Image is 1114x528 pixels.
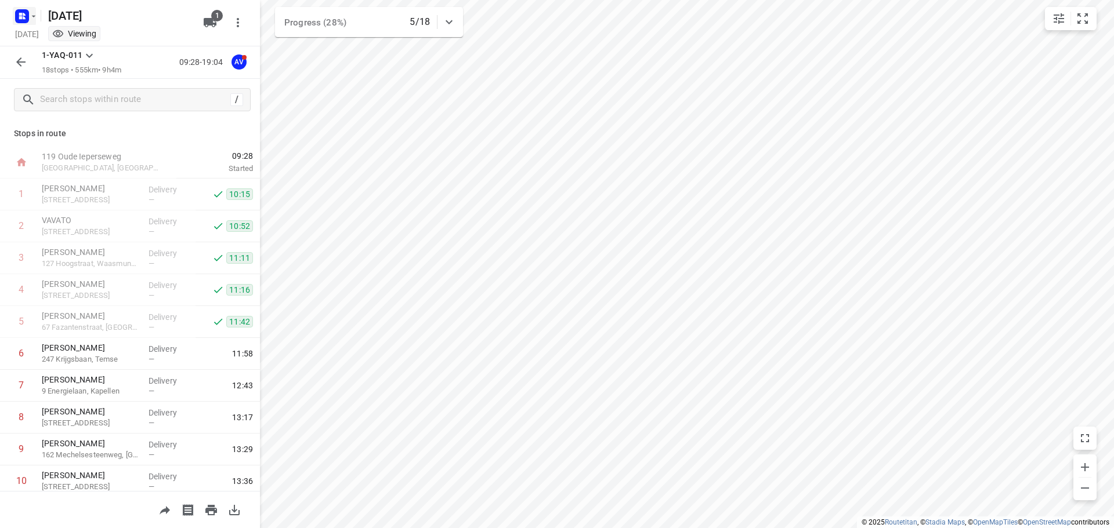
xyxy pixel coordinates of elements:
[149,195,154,204] span: —
[226,188,253,200] span: 10:15
[176,150,253,162] span: 09:28
[42,406,139,417] p: [PERSON_NAME]
[176,504,200,515] span: Print shipping labels
[52,28,96,39] div: You are currently in view mode. To make any changes, go to edit project.
[226,316,253,327] span: 11:42
[149,323,154,332] span: —
[198,11,222,34] button: 1
[149,216,191,227] p: Delivery
[40,91,230,109] input: Search stops within route
[176,163,253,174] p: Started
[1071,7,1094,30] button: Fit zoom
[42,226,139,238] p: [STREET_ADDRESS]
[16,475,27,486] div: 10
[885,518,917,526] a: Routetitan
[973,518,1018,526] a: OpenMapTiles
[232,475,253,487] span: 13:36
[19,316,24,327] div: 5
[19,380,24,391] div: 7
[42,354,139,365] p: 247 Krijgsbaan, Temse
[42,469,139,481] p: [PERSON_NAME]
[212,252,224,264] svg: Done
[42,246,139,258] p: [PERSON_NAME]
[42,151,162,162] p: 119 Oude Ieperseweg
[211,10,223,21] span: 1
[149,259,154,268] span: —
[226,284,253,296] span: 11:16
[1023,518,1071,526] a: OpenStreetMap
[149,184,191,195] p: Delivery
[42,290,139,301] p: [STREET_ADDRESS]
[19,412,24,423] div: 8
[226,252,253,264] span: 11:11
[42,449,139,461] p: 162 Mechelsesteenweg, Lier
[42,417,139,429] p: 192B Ranstsesteenweg, Ranst
[1045,7,1097,30] div: small contained button group
[232,443,253,455] span: 13:29
[410,15,430,29] p: 5/18
[42,438,139,449] p: [PERSON_NAME]
[232,380,253,391] span: 12:43
[149,439,191,450] p: Delivery
[200,504,223,515] span: Print route
[42,278,139,290] p: [PERSON_NAME]
[42,322,139,333] p: 67 Fazantenstraat, Sint-Niklaas
[19,220,24,231] div: 2
[925,518,965,526] a: Stadia Maps
[227,56,251,67] span: Assigned to Axel Verzele
[42,481,139,493] p: [STREET_ADDRESS]
[149,279,191,291] p: Delivery
[149,247,191,259] p: Delivery
[19,252,24,263] div: 3
[212,220,224,232] svg: Done
[19,188,24,199] div: 1
[226,11,249,34] button: More
[149,375,191,387] p: Delivery
[149,450,154,459] span: —
[42,374,139,385] p: [PERSON_NAME]
[223,504,246,515] span: Download route
[42,65,121,76] p: 18 stops • 555km • 9h4m
[149,482,154,491] span: —
[149,311,191,323] p: Delivery
[212,284,224,296] svg: Done
[862,518,1109,526] li: © 2025 , © , © © contributors
[42,162,162,174] p: [GEOGRAPHIC_DATA], [GEOGRAPHIC_DATA]
[232,348,253,359] span: 11:58
[14,128,246,140] p: Stops in route
[149,471,191,482] p: Delivery
[42,310,139,322] p: [PERSON_NAME]
[42,385,139,397] p: 9 Energielaan, Kapellen
[42,194,139,206] p: 88 Moleneindstraat, Lokeren
[149,355,154,363] span: —
[153,504,176,515] span: Share route
[149,343,191,355] p: Delivery
[232,412,253,423] span: 13:17
[275,7,463,37] div: Progress (28%)5/18
[179,56,227,68] p: 09:28-19:04
[149,418,154,427] span: —
[42,214,139,226] p: VAVATO
[230,93,243,106] div: /
[19,443,24,454] div: 9
[226,220,253,232] span: 10:52
[42,183,139,194] p: [PERSON_NAME]
[149,387,154,395] span: —
[212,188,224,200] svg: Done
[149,227,154,236] span: —
[149,407,191,418] p: Delivery
[284,17,346,28] span: Progress (28%)
[42,49,82,61] p: 1-YAQ-011
[42,258,139,270] p: 127 Hoogstraat, Waasmunster
[212,316,224,327] svg: Done
[1047,7,1070,30] button: Map settings
[42,342,139,354] p: [PERSON_NAME]
[19,284,24,295] div: 4
[149,291,154,300] span: —
[19,348,24,359] div: 6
